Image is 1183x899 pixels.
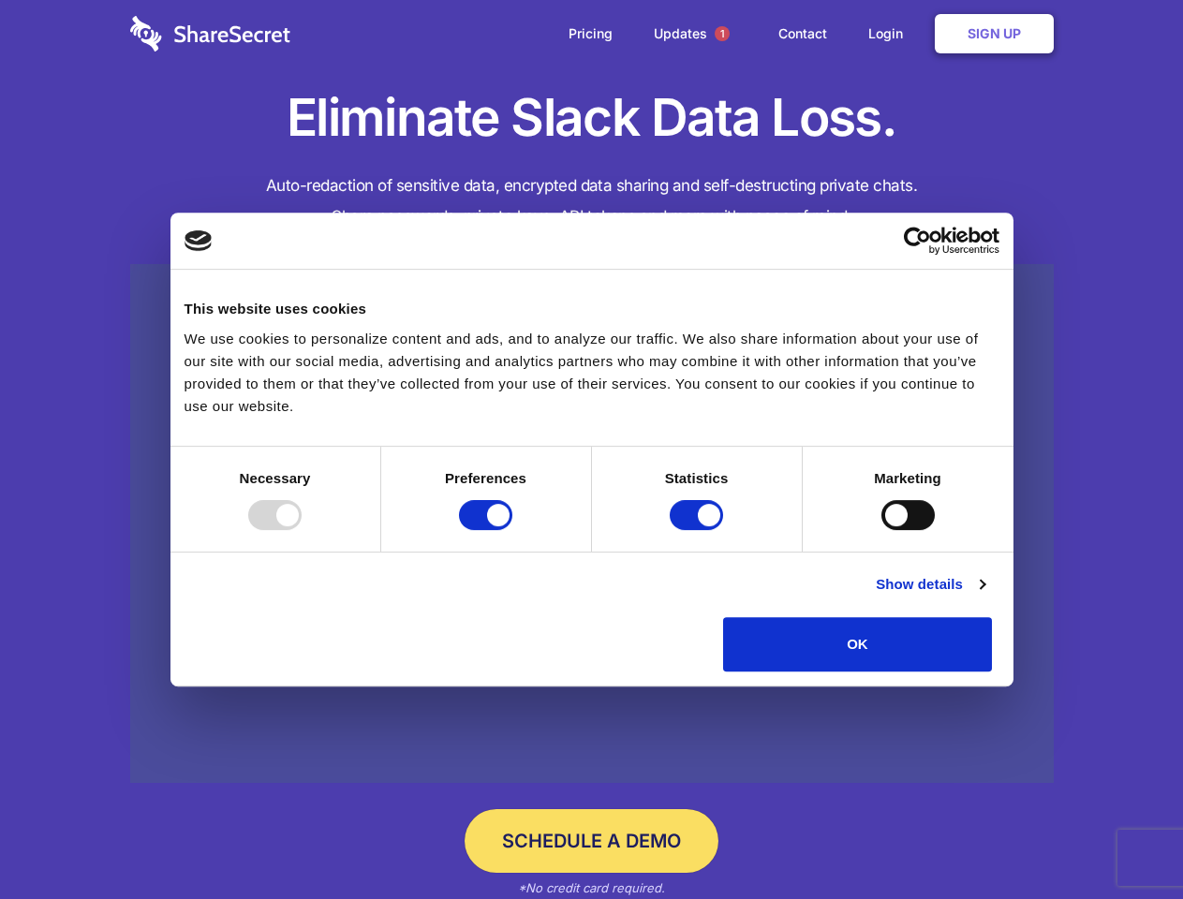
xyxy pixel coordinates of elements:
strong: Marketing [874,470,941,486]
span: 1 [715,26,730,41]
a: Sign Up [935,14,1054,53]
strong: Statistics [665,470,729,486]
h1: Eliminate Slack Data Loss. [130,84,1054,152]
a: Contact [760,5,846,63]
h4: Auto-redaction of sensitive data, encrypted data sharing and self-destructing private chats. Shar... [130,170,1054,232]
img: logo [185,230,213,251]
img: logo-wordmark-white-trans-d4663122ce5f474addd5e946df7df03e33cb6a1c49d2221995e7729f52c070b2.svg [130,16,290,52]
strong: Preferences [445,470,526,486]
strong: Necessary [240,470,311,486]
button: OK [723,617,992,671]
div: We use cookies to personalize content and ads, and to analyze our traffic. We also share informat... [185,328,999,418]
a: Wistia video thumbnail [130,264,1054,784]
a: Usercentrics Cookiebot - opens in a new window [835,227,999,255]
a: Login [850,5,931,63]
div: This website uses cookies [185,298,999,320]
a: Show details [876,573,984,596]
em: *No credit card required. [518,880,665,895]
a: Schedule a Demo [465,809,718,873]
a: Pricing [550,5,631,63]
